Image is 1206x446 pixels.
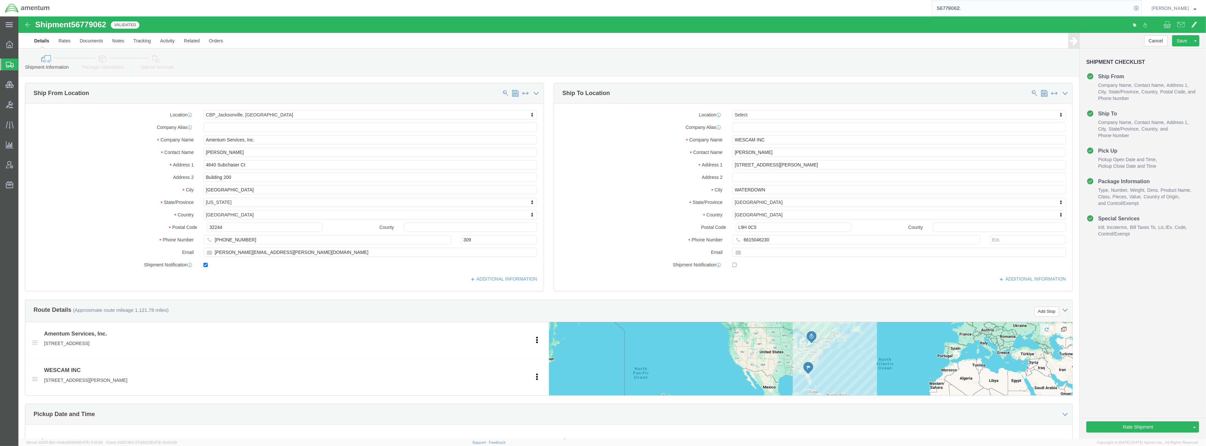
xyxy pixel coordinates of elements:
[489,440,506,444] a: Feedback
[1151,5,1189,12] span: Jason Champagne
[26,440,103,444] span: Server: 2025.18.0-d1e9a510831
[150,440,177,444] span: [DATE] 10:20:09
[1151,4,1197,12] button: [PERSON_NAME]
[78,440,103,444] span: [DATE] 11:12:30
[472,440,489,444] a: Support
[18,16,1206,439] iframe: FS Legacy Container
[5,3,50,13] img: logo
[106,440,177,444] span: Client: 2025.18.0-27d3021
[932,0,1132,16] input: Search for shipment number, reference number
[1097,440,1198,445] span: Copyright © [DATE]-[DATE] Agistix Inc., All Rights Reserved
